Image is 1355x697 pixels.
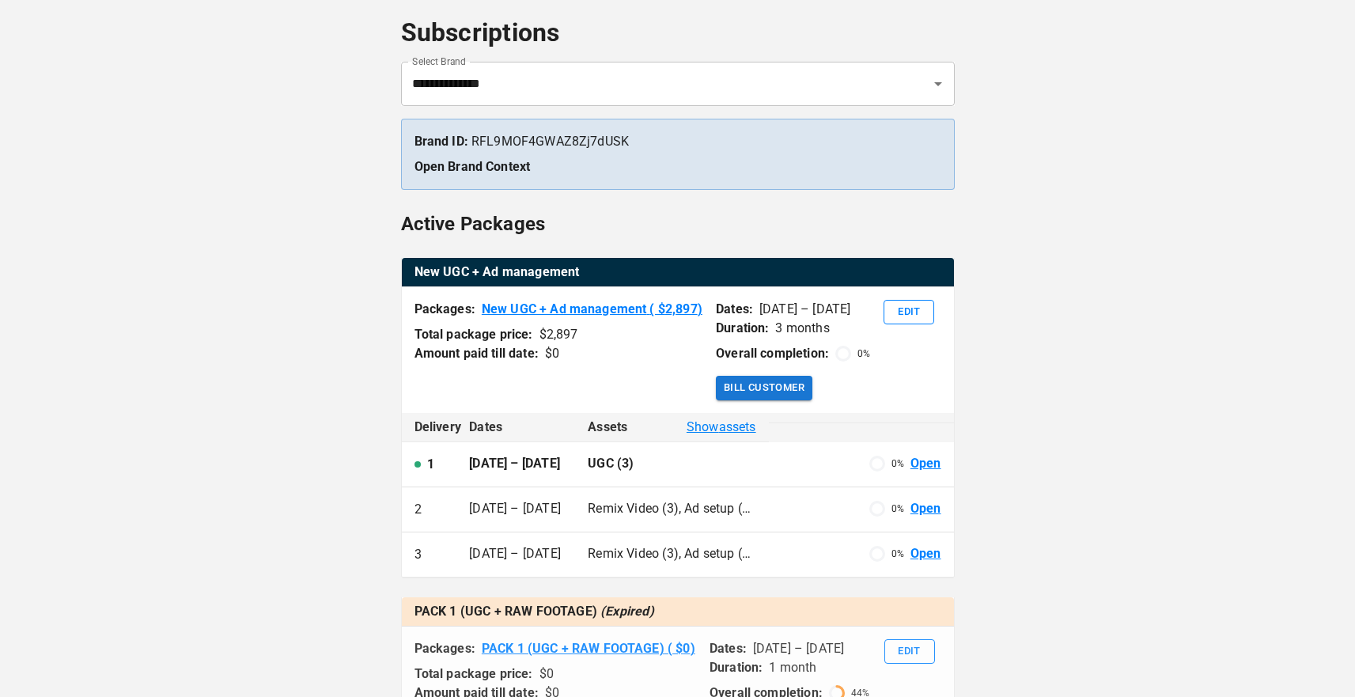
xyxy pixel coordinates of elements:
div: $ 0 [545,344,559,363]
div: $ 2,897 [539,325,578,344]
p: Total package price: [414,325,533,344]
p: 0 % [857,347,870,361]
p: [DATE] – [DATE] [753,639,844,658]
p: [DATE] – [DATE] [759,300,850,319]
p: 3 [414,545,422,564]
a: Open [910,500,941,518]
td: [DATE] – [DATE] [456,442,575,487]
th: Delivery [402,413,457,442]
td: [DATE] – [DATE] [456,487,575,532]
p: Amount paid till date: [414,344,539,363]
p: Total package price: [414,665,533,684]
p: UGC (3) [588,455,755,473]
p: 0 % [891,502,904,516]
span: (Expired) [600,604,654,619]
p: Remix Video (3), Ad setup (4), Ad campaign optimisation (2) [588,545,755,563]
td: [DATE] – [DATE] [456,532,575,578]
th: Dates [456,413,575,442]
button: Edit [884,300,934,324]
th: PACK 1 (UGC + RAW FOOTAGE) [402,597,954,627]
p: 1 [427,455,434,474]
p: Duration: [716,319,769,338]
p: Dates: [710,639,747,658]
p: Packages: [414,300,475,319]
p: RFL9MOF4GWAZ8Zj7dUSK [414,132,941,151]
table: active packages table [402,258,954,287]
button: Open [927,73,949,95]
label: Select Brand [412,55,466,68]
table: active packages table [402,597,954,627]
p: Overall completion: [716,344,829,363]
th: New UGC + Ad management [402,258,954,287]
p: Duration: [710,658,763,677]
button: Bill Customer [716,376,812,400]
div: Assets [588,418,755,437]
span: Show assets [687,418,756,437]
p: Packages: [414,639,475,658]
p: 0 % [891,456,904,471]
strong: Brand ID: [414,134,468,149]
a: PACK 1 (UGC + RAW FOOTAGE) ( $0) [482,639,695,658]
p: 3 months [775,319,829,338]
a: Open Brand Context [414,159,531,174]
p: 2 [414,500,422,519]
div: $ 0 [539,665,554,684]
p: 0 % [891,547,904,561]
a: New UGC + Ad management ( $2,897) [482,300,702,319]
p: Dates: [716,300,753,319]
p: 1 month [769,658,816,677]
h6: Active Packages [401,209,546,239]
button: Edit [884,639,935,664]
a: Open [910,455,941,473]
a: Open [910,545,941,563]
h4: Subscriptions [401,17,955,49]
p: Remix Video (3), Ad setup (5), Ad campaign optimisation (2) [588,500,755,518]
